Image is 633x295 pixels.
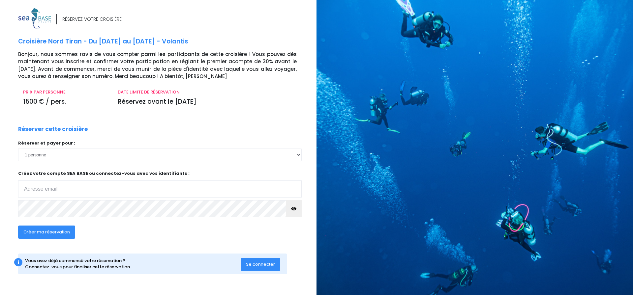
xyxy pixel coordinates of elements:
div: RÉSERVEZ VOTRE CROISIÈRE [62,16,122,23]
button: Se connecter [241,258,280,271]
p: Bonjour, nous sommes ravis de vous compter parmi les participants de cette croisière ! Vous pouve... [18,51,312,80]
p: Réservez avant le [DATE] [118,97,297,107]
div: i [14,258,22,266]
p: Créez votre compte SEA BASE ou connectez-vous avec vos identifiants : [18,170,302,198]
p: 1500 € / pers. [23,97,108,107]
p: DATE LIMITE DE RÉSERVATION [118,89,297,95]
img: logo_color1.png [18,8,51,29]
p: Réserver et payer pour : [18,140,302,147]
p: PRIX PAR PERSONNE [23,89,108,95]
input: Adresse email [18,180,302,198]
a: Se connecter [241,261,280,267]
div: Vous avez déjà commencé votre réservation ? Connectez-vous pour finaliser cette réservation. [25,257,241,270]
button: Créer ma réservation [18,226,75,239]
p: Croisière Nord Tiran - Du [DATE] au [DATE] - Volantis [18,37,312,46]
p: Réserver cette croisière [18,125,88,134]
span: Se connecter [246,261,275,267]
span: Créer ma réservation [23,229,70,235]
